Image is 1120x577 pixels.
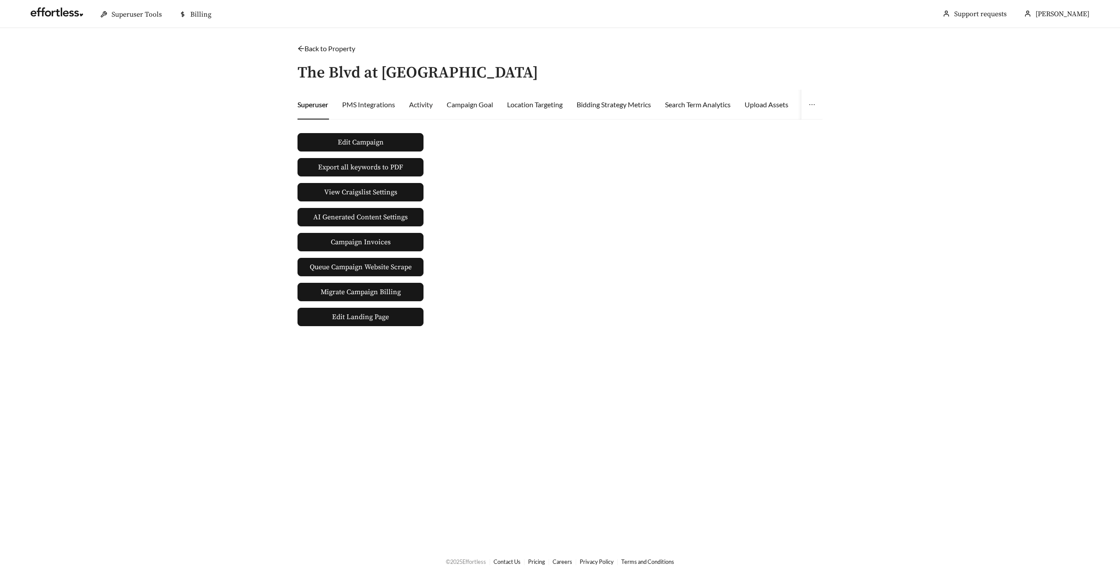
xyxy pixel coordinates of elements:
[493,558,521,565] a: Contact Us
[297,64,538,82] h3: The Blvd at [GEOGRAPHIC_DATA]
[297,258,423,276] button: Queue Campaign Website Scrape
[297,233,423,251] a: Campaign Invoices
[297,158,423,176] button: Export all keywords to PDF
[446,558,486,565] span: © 2025 Effortless
[297,183,423,201] button: View Craigslist Settings
[313,212,408,222] span: AI Generated Content Settings
[580,558,614,565] a: Privacy Policy
[745,99,788,110] div: Upload Assets
[297,208,423,226] button: AI Generated Content Settings
[297,283,423,301] button: Migrate Campaign Billing
[331,233,391,251] span: Campaign Invoices
[801,90,822,120] button: ellipsis
[297,45,304,52] span: arrow-left
[808,101,815,108] span: ellipsis
[324,187,397,197] span: View Craigslist Settings
[310,262,412,272] span: Queue Campaign Website Scrape
[665,99,731,110] div: Search Term Analytics
[342,99,395,110] div: PMS Integrations
[332,308,389,326] span: Edit Landing Page
[318,162,403,172] span: Export all keywords to PDF
[112,10,162,19] span: Superuser Tools
[528,558,545,565] a: Pricing
[621,558,674,565] a: Terms and Conditions
[577,99,651,110] div: Bidding Strategy Metrics
[553,558,572,565] a: Careers
[297,133,423,151] button: Edit Campaign
[1036,10,1089,18] span: [PERSON_NAME]
[507,99,563,110] div: Location Targeting
[338,137,384,148] span: Edit Campaign
[190,10,211,19] span: Billing
[297,308,423,326] a: Edit Landing Page
[297,99,328,110] div: Superuser
[954,10,1007,18] a: Support requests
[447,99,493,110] div: Campaign Goal
[321,287,401,297] span: Migrate Campaign Billing
[297,44,355,53] a: arrow-leftBack to Property
[409,99,433,110] div: Activity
